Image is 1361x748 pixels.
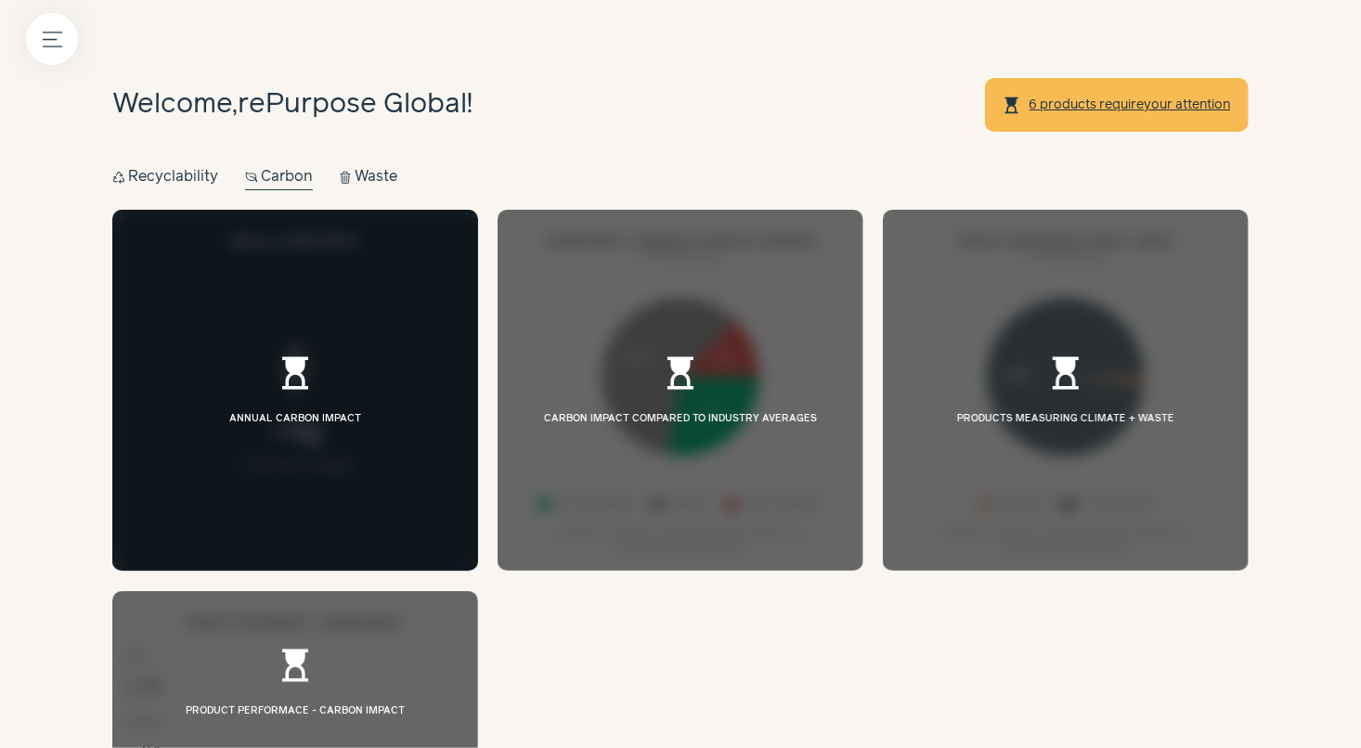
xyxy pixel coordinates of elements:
h1: Welcome, ! [112,84,473,126]
button: Carbon [245,164,314,190]
h2: Product performace - carbon impact [186,704,405,719]
span: hourglass_top [661,354,700,393]
button: Waste [339,164,398,190]
h2: Products measuring climate + waste [957,412,1174,427]
h2: Annual carbon impact [229,412,361,427]
button: Recyclability [112,164,219,190]
span: hourglass_top [276,354,315,393]
a: 6 products requireyour attention [1029,97,1232,112]
span: hourglass_top [276,646,315,685]
span: hourglass_top [1046,354,1085,393]
h2: Carbon impact compared to industry averages [544,412,817,427]
span: hourglass_top [1003,96,1022,115]
span: rePurpose Global [238,91,467,118]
